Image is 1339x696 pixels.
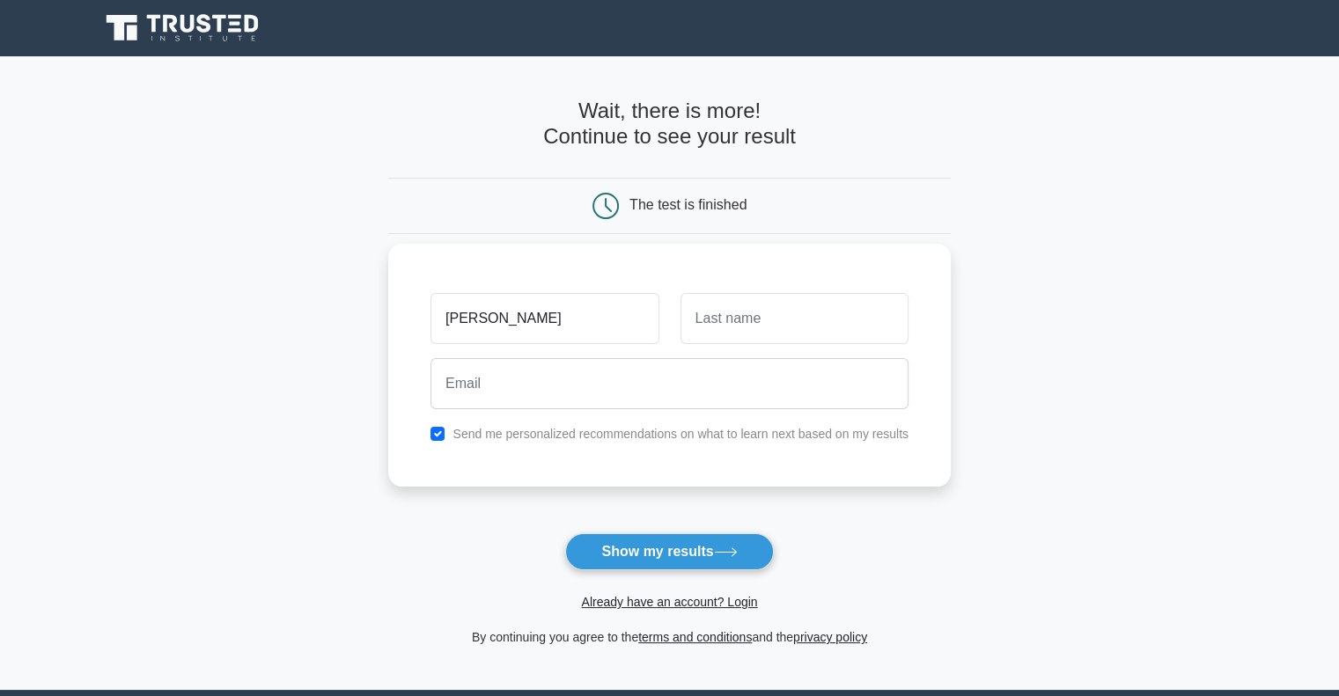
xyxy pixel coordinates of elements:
[452,427,909,441] label: Send me personalized recommendations on what to learn next based on my results
[581,595,757,609] a: Already have an account? Login
[638,630,752,644] a: terms and conditions
[681,293,909,344] input: Last name
[430,358,909,409] input: Email
[565,533,773,570] button: Show my results
[388,99,951,150] h4: Wait, there is more! Continue to see your result
[793,630,867,644] a: privacy policy
[378,626,961,648] div: By continuing you agree to the and the
[430,293,658,344] input: First name
[629,197,747,212] div: The test is finished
